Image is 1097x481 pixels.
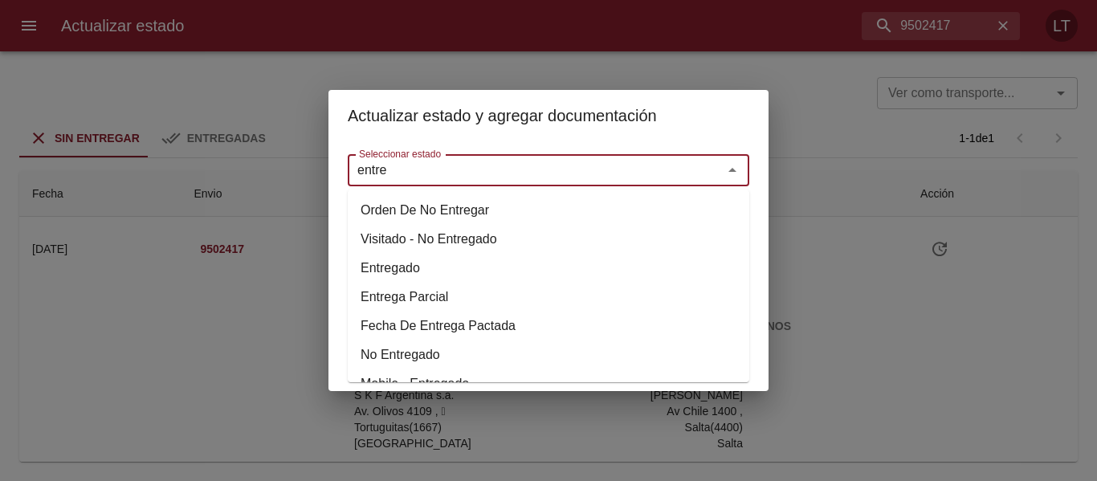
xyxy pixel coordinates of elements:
button: Close [721,159,744,181]
li: Orden De No Entregar [348,196,749,225]
li: Entrega Parcial [348,283,749,312]
li: Fecha De Entrega Pactada [348,312,749,340]
li: No Entregado [348,340,749,369]
li: Entregado [348,254,749,283]
li: Mobile - Entregado [348,369,749,398]
li: Visitado - No Entregado [348,225,749,254]
h2: Actualizar estado y agregar documentación [348,103,749,128]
